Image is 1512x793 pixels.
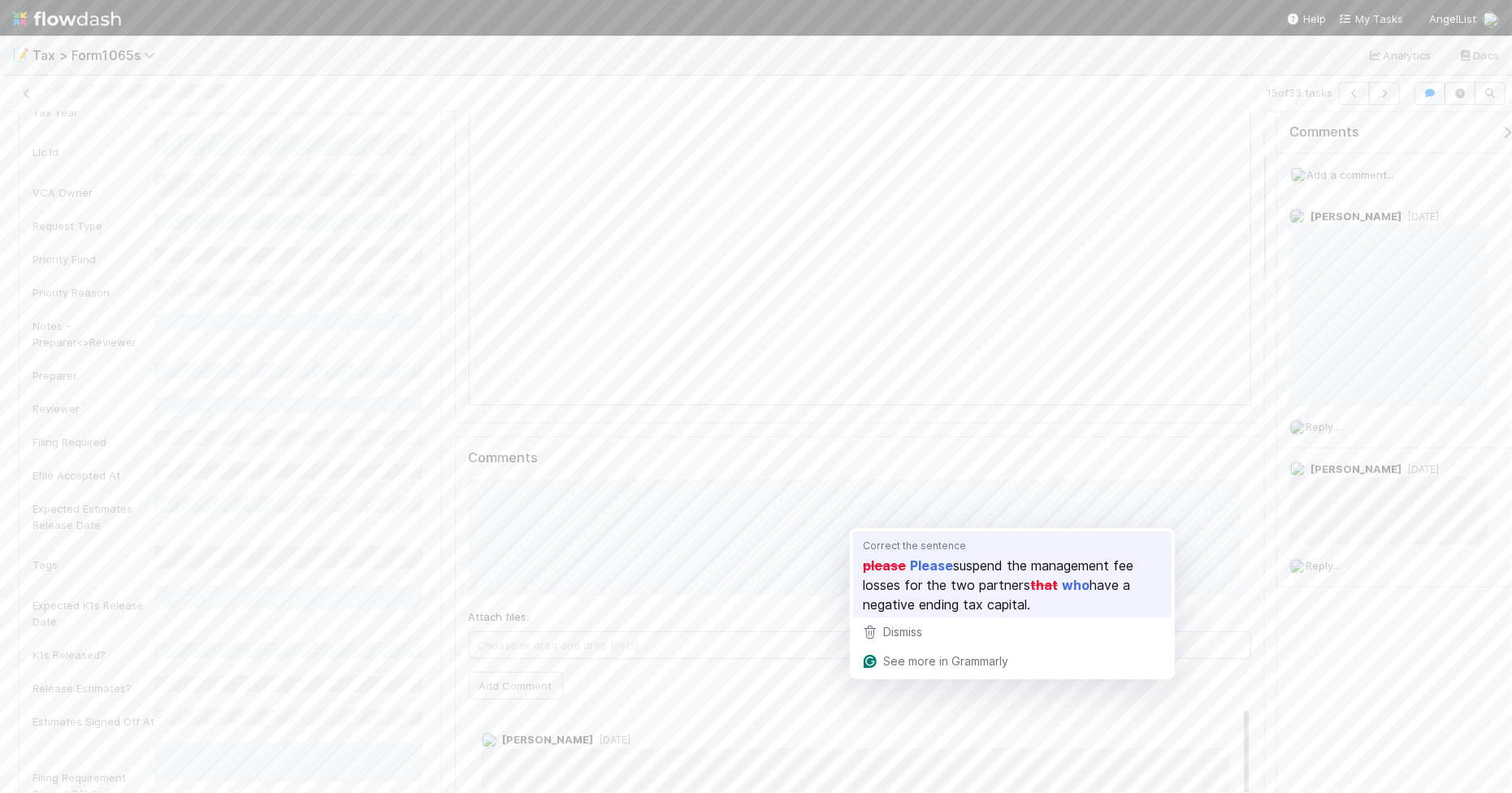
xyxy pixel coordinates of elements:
[32,367,154,383] div: Preparer
[32,647,154,663] div: K1s Released?
[1429,12,1476,25] span: AngelList
[1402,463,1439,475] span: [DATE]
[1289,558,1306,574] img: avatar_45ea4894-10ca-450f-982d-dabe3bd75b0b.png
[1306,559,1341,572] span: Reply...
[32,467,154,483] div: Efile Accepted At
[470,632,1250,658] span: Choose or drag and drop file(s)
[1287,11,1326,27] div: Help
[13,5,121,32] img: logo-inverted-e16ddd16eac7371096b0.svg
[32,680,154,696] div: Release Estimates?
[32,500,154,533] div: Expected Estimates Release Date
[32,434,154,450] div: Filing Required
[32,557,154,573] div: Tags
[1402,210,1439,223] span: [DATE]
[1289,461,1306,477] img: avatar_66854b90-094e-431f-b713-6ac88429a2b8.png
[1289,208,1306,224] img: avatar_711f55b7-5a46-40da-996f-bc93b6b86381.png
[32,318,154,350] div: Notes - Preparer<>Reviewer
[1483,11,1499,28] img: avatar_45ea4894-10ca-450f-982d-dabe3bd75b0b.png
[1311,210,1402,223] span: [PERSON_NAME]
[1306,168,1394,181] span: Add a comment...
[502,733,593,746] span: [PERSON_NAME]
[1306,420,1341,433] span: Reply...
[32,184,154,201] div: VCA Owner
[1339,11,1403,27] a: My Tasks
[32,597,154,630] div: Expected K1s Release Date
[1289,124,1359,141] span: Comments
[1290,167,1306,183] img: avatar_45ea4894-10ca-450f-982d-dabe3bd75b0b.png
[32,218,154,234] div: Request Type
[469,450,1251,466] h5: Comments
[1367,45,1432,65] a: Analytics
[32,401,154,417] div: Reviewer
[1289,419,1306,435] img: avatar_45ea4894-10ca-450f-982d-dabe3bd75b0b.png
[469,672,563,700] button: Add Comment
[481,732,497,748] img: avatar_711f55b7-5a46-40da-996f-bc93b6b86381.png
[1267,84,1332,101] span: 15 of 33 tasks
[32,713,154,730] div: Estimates Signed Off At
[13,48,29,62] span: 📝
[32,284,154,301] div: Priority Reason
[1458,45,1499,65] a: Docs
[32,47,163,63] span: Tax > Form1065s
[32,104,154,120] div: Tax Year
[1311,462,1402,475] span: [PERSON_NAME]
[1339,12,1403,25] span: My Tasks
[469,609,530,625] label: Attach files:
[32,144,154,160] div: Llc Id
[32,251,154,267] div: Priority Fund
[593,734,630,746] span: [DATE]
